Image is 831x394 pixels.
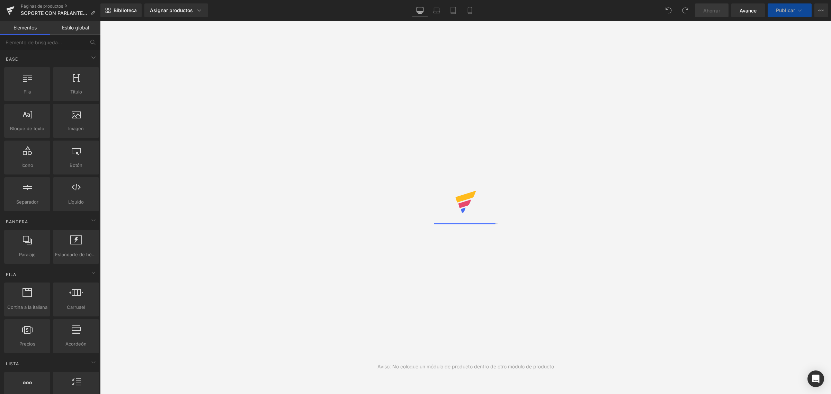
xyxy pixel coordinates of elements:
[807,370,824,387] div: Abrir Intercom Messenger
[65,341,87,347] font: Acordeón
[21,10,151,16] font: SOPORTE CON PARLANTE - INDUCCIÓN INALÁMBRICA
[24,89,31,95] font: Fila
[100,3,142,17] a: Nueva Biblioteca
[6,56,18,62] font: Base
[55,252,99,257] font: Estandarte de héroe
[114,7,137,13] font: Biblioteca
[150,7,193,13] font: Asignar productos
[412,3,428,17] a: De oficina
[776,7,795,13] font: Publicar
[19,341,35,347] font: Precios
[70,162,82,168] font: Botón
[678,3,692,17] button: Rehacer
[814,3,828,17] button: Más
[445,3,462,17] a: Tableta
[377,364,554,369] font: Aviso: No coloque un módulo de producto dentro de otro módulo de producto
[68,126,84,131] font: Imagen
[21,3,63,9] font: Páginas de productos
[428,3,445,17] a: Computadora portátil
[21,3,100,9] a: Páginas de productos
[16,199,38,205] font: Separador
[6,272,16,277] font: Pila
[6,361,19,366] font: Lista
[14,25,37,30] font: Elementos
[7,304,47,310] font: Cortina a la italiana
[67,304,85,310] font: Carrusel
[740,8,757,14] font: Avance
[19,252,36,257] font: Paralaje
[703,8,720,14] font: Ahorrar
[6,219,28,224] font: Bandera
[68,199,84,205] font: Líquido
[21,162,33,168] font: Icono
[62,25,89,30] font: Estilo global
[70,89,82,95] font: Título
[10,126,44,131] font: Bloque de texto
[731,3,765,17] a: Avance
[462,3,478,17] a: Móvil
[662,3,676,17] button: Deshacer
[768,3,812,17] button: Publicar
